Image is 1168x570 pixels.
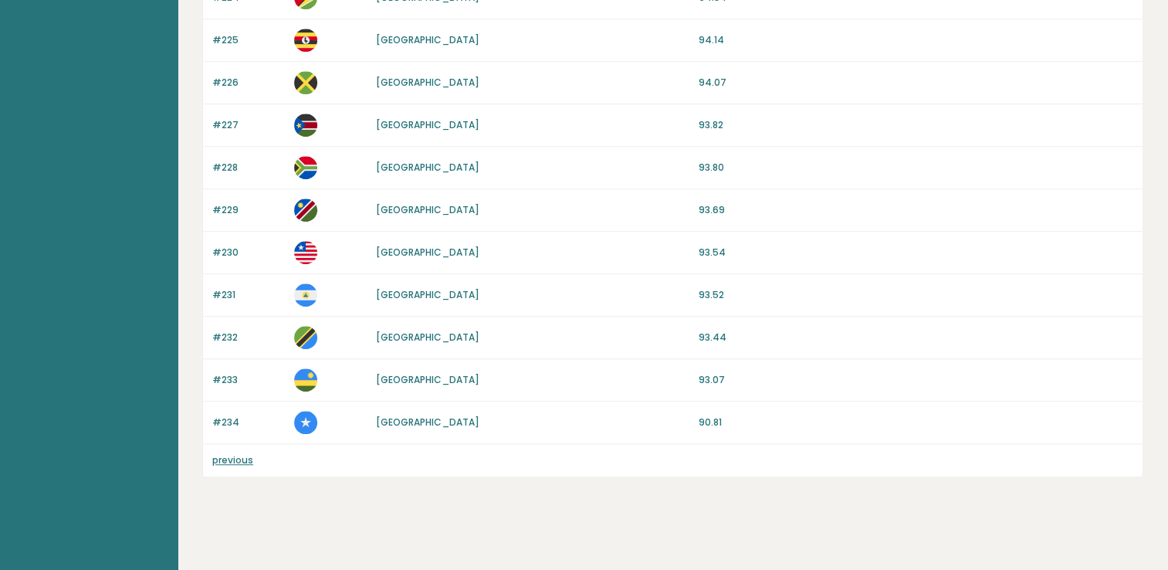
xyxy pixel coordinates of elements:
[294,71,317,94] img: jm.svg
[699,161,1133,175] p: 93.80
[376,416,479,429] a: [GEOGRAPHIC_DATA]
[212,33,285,47] p: #225
[376,118,479,131] a: [GEOGRAPHIC_DATA]
[294,156,317,179] img: za.svg
[212,288,285,302] p: #231
[699,76,1133,90] p: 94.07
[212,118,285,132] p: #227
[376,161,479,174] a: [GEOGRAPHIC_DATA]
[699,203,1133,217] p: 93.69
[699,416,1133,429] p: 90.81
[212,453,253,467] a: previous
[294,114,317,137] img: ss.svg
[212,331,285,344] p: #232
[699,246,1133,260] p: 93.54
[294,241,317,264] img: lr.svg
[376,203,479,216] a: [GEOGRAPHIC_DATA]
[212,76,285,90] p: #226
[699,33,1133,47] p: 94.14
[294,411,317,434] img: so.svg
[376,76,479,89] a: [GEOGRAPHIC_DATA]
[699,288,1133,302] p: 93.52
[376,33,479,46] a: [GEOGRAPHIC_DATA]
[294,29,317,52] img: ug.svg
[699,373,1133,387] p: 93.07
[212,246,285,260] p: #230
[294,326,317,349] img: tz.svg
[294,283,317,307] img: ni.svg
[212,373,285,387] p: #233
[376,373,479,386] a: [GEOGRAPHIC_DATA]
[376,288,479,301] a: [GEOGRAPHIC_DATA]
[376,246,479,259] a: [GEOGRAPHIC_DATA]
[699,331,1133,344] p: 93.44
[699,118,1133,132] p: 93.82
[294,198,317,222] img: na.svg
[212,161,285,175] p: #228
[376,331,479,344] a: [GEOGRAPHIC_DATA]
[294,368,317,392] img: rw.svg
[212,203,285,217] p: #229
[212,416,285,429] p: #234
